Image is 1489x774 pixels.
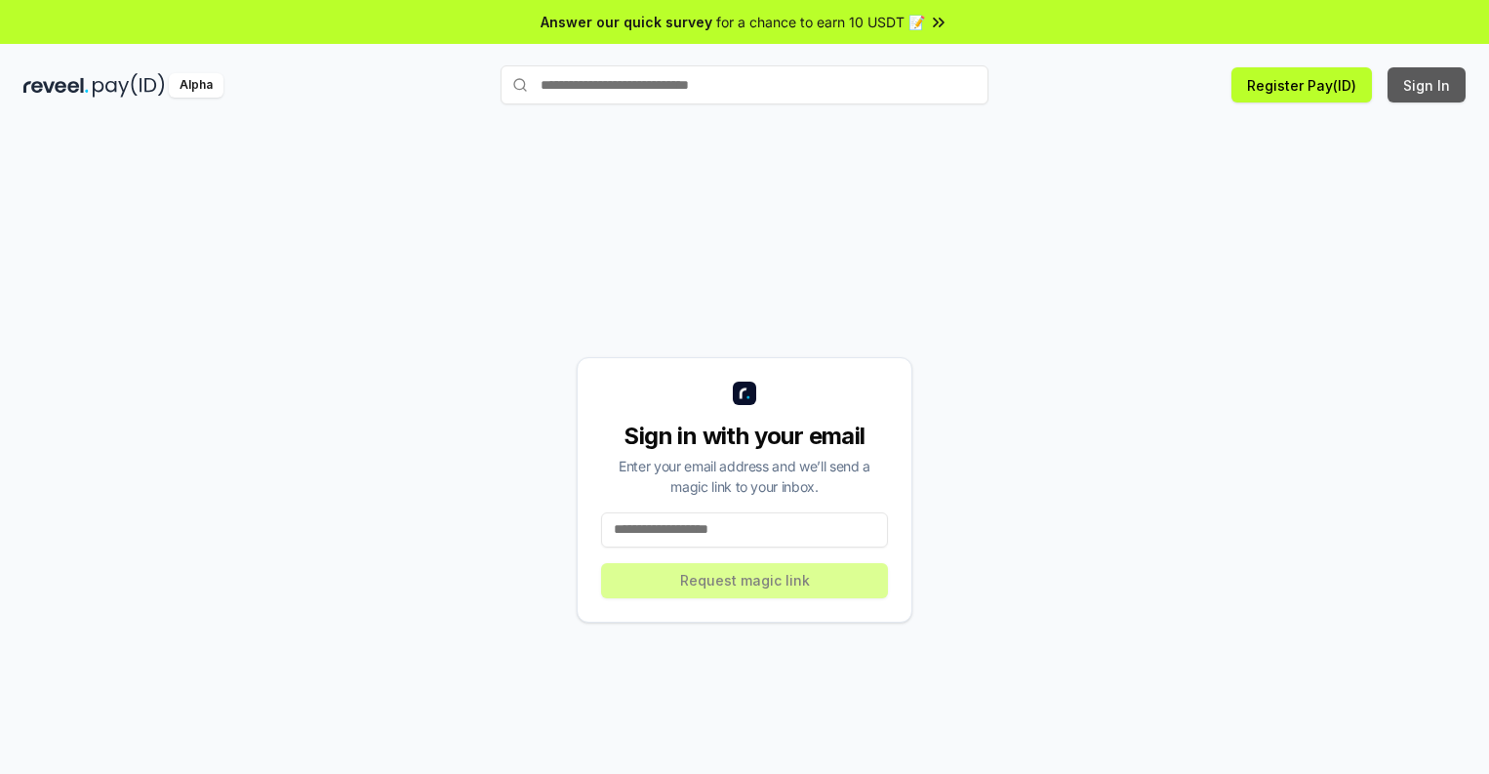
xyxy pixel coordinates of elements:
[23,73,89,98] img: reveel_dark
[733,382,756,405] img: logo_small
[541,12,712,32] span: Answer our quick survey
[169,73,223,98] div: Alpha
[601,421,888,452] div: Sign in with your email
[1388,67,1466,102] button: Sign In
[716,12,925,32] span: for a chance to earn 10 USDT 📝
[93,73,165,98] img: pay_id
[1231,67,1372,102] button: Register Pay(ID)
[601,456,888,497] div: Enter your email address and we’ll send a magic link to your inbox.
